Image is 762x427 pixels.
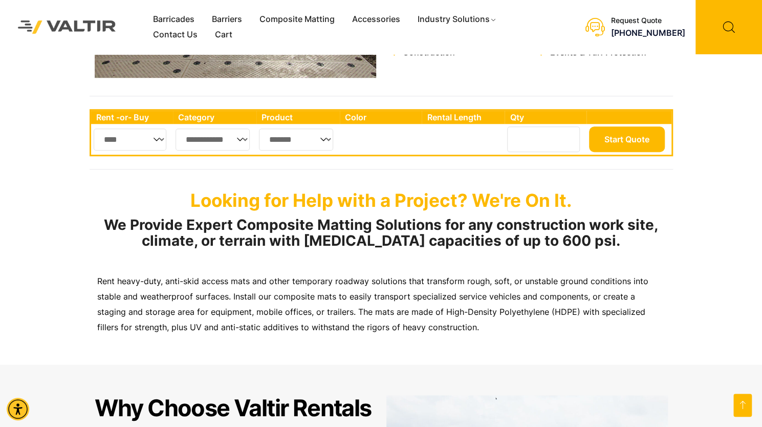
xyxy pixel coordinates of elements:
th: Color [340,111,422,124]
input: Number [507,126,580,152]
a: Industry Solutions [409,12,506,27]
th: Rent -or- Buy [91,111,173,124]
img: Valtir Rentals [8,10,126,44]
h2: We Provide Expert Composite Matting Solutions for any construction work site, climate, or terrain... [90,217,673,249]
a: Accessories [343,12,409,27]
a: Barricades [144,12,203,27]
select: Single select [176,129,250,151]
a: Composite Matting [251,12,343,27]
p: Rent heavy-duty, anti-skid access mats and other temporary roadway solutions that transform rough... [97,274,665,335]
a: call (888) 496-3625 [611,28,685,38]
h2: Why Choose Valtir Rentals [95,395,372,421]
button: Start Quote [589,126,665,152]
a: Cart [206,27,241,42]
div: Accessibility Menu [7,398,29,420]
div: Request Quote [611,16,685,25]
th: Qty [505,111,586,124]
a: Barriers [203,12,251,27]
a: Open this option [733,394,752,417]
a: Contact Us [144,27,206,42]
select: Single select [259,129,333,151]
th: Category [173,111,257,124]
th: Rental Length [422,111,505,124]
th: Product [256,111,340,124]
p: Looking for Help with a Project? We're On It. [90,189,673,211]
select: Single select [94,129,167,151]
